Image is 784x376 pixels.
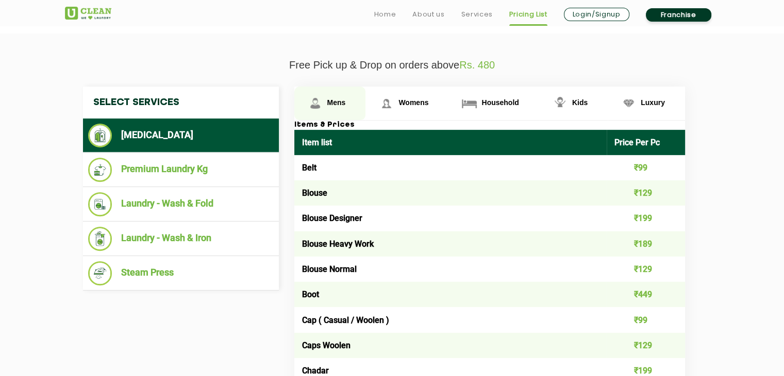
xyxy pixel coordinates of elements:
[88,261,274,285] li: Steam Press
[607,155,685,180] td: ₹99
[294,257,607,282] td: Blouse Normal
[564,8,629,21] a: Login/Signup
[88,124,274,147] li: [MEDICAL_DATA]
[412,8,444,21] a: About us
[294,307,607,332] td: Cap ( Casual / Woolen )
[459,59,495,71] span: Rs. 480
[460,94,478,112] img: Household
[551,94,569,112] img: Kids
[572,98,588,107] span: Kids
[509,8,547,21] a: Pricing List
[88,227,112,251] img: Laundry - Wash & Iron
[607,307,685,332] td: ₹99
[88,192,112,216] img: Laundry - Wash & Fold
[607,231,685,257] td: ₹189
[294,121,685,130] h3: Items & Prices
[481,98,519,107] span: Household
[398,98,428,107] span: Womens
[294,282,607,307] td: Boot
[377,94,395,112] img: Womens
[294,155,607,180] td: Belt
[327,98,346,107] span: Mens
[374,8,396,21] a: Home
[65,7,111,20] img: UClean Laundry and Dry Cleaning
[88,261,112,285] img: Steam Press
[306,94,324,112] img: Mens
[88,227,274,251] li: Laundry - Wash & Iron
[607,180,685,206] td: ₹129
[294,333,607,358] td: Caps Woolen
[294,231,607,257] td: Blouse Heavy Work
[88,192,274,216] li: Laundry - Wash & Fold
[88,158,112,182] img: Premium Laundry Kg
[294,206,607,231] td: Blouse Designer
[461,8,492,21] a: Services
[88,124,112,147] img: Dry Cleaning
[607,130,685,155] th: Price Per Pc
[607,282,685,307] td: ₹449
[294,130,607,155] th: Item list
[646,8,711,22] a: Franchise
[294,180,607,206] td: Blouse
[607,206,685,231] td: ₹199
[607,333,685,358] td: ₹129
[88,158,274,182] li: Premium Laundry Kg
[607,257,685,282] td: ₹129
[65,59,720,71] p: Free Pick up & Drop on orders above
[641,98,665,107] span: Luxury
[83,87,279,118] h4: Select Services
[620,94,638,112] img: Luxury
